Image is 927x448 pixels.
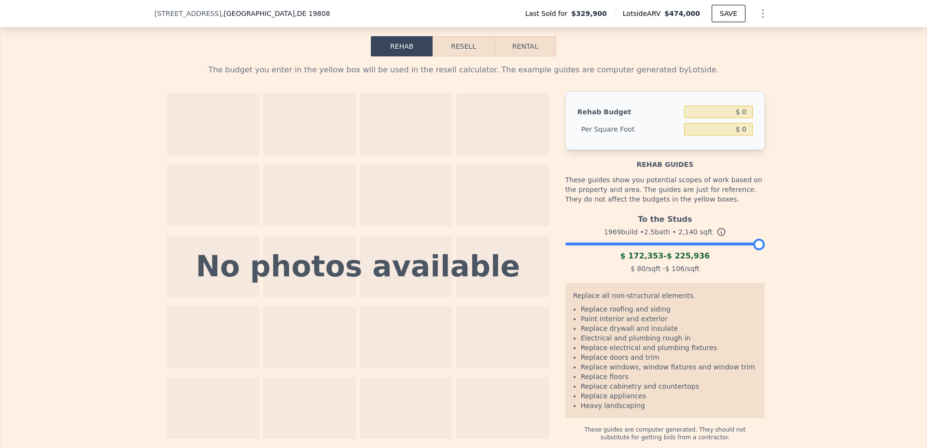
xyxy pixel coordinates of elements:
[581,362,757,372] li: Replace windows, window fixtures and window trim
[581,401,757,410] li: Heavy landscaping
[665,265,685,272] span: $ 106
[577,121,680,138] div: Per Square Foot
[525,9,572,18] span: Last Sold for
[581,381,757,391] li: Replace cabinetry and countertops
[581,391,757,401] li: Replace appliances
[581,353,757,362] li: Replace doors and trim
[581,333,757,343] li: Electrical and plumbing rough in
[565,150,765,169] div: Rehab guides
[573,291,757,304] div: Replace all non-structural elements.
[581,304,757,314] li: Replace roofing and siding
[196,252,520,281] div: No photos available
[581,314,757,324] li: Paint interior and exterior
[565,225,765,239] div: 1969 build • 2.5 bath • sqft
[581,343,757,353] li: Replace electrical and plumbing fixtures
[712,5,745,22] button: SAVE
[565,250,765,262] div: -
[565,210,765,225] div: To the Studs
[154,9,222,18] span: [STREET_ADDRESS]
[623,9,664,18] span: Lotside ARV
[581,324,757,333] li: Replace drywall and insulate
[753,4,772,23] button: Show Options
[664,10,700,17] span: $474,000
[631,265,646,272] span: $ 80
[577,103,680,121] div: Rehab Budget
[295,10,330,17] span: , DE 19808
[162,64,765,76] div: The budget you enter in the yellow box will be used in the resell calculator. The example guides ...
[433,36,494,56] button: Resell
[620,251,663,260] span: $ 172,353
[571,9,607,18] span: $329,900
[371,36,433,56] button: Rehab
[565,169,765,210] div: These guides show you potential scopes of work based on the property and area. The guides are jus...
[581,372,757,381] li: Replace floors
[494,36,556,56] button: Rental
[678,228,698,236] span: 2,140
[667,251,710,260] span: $ 225,936
[565,262,765,275] div: /sqft - /sqft
[222,9,330,18] span: , [GEOGRAPHIC_DATA]
[565,418,765,441] div: These guides are computer generated. They should not substitute for getting bids from a contractor.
